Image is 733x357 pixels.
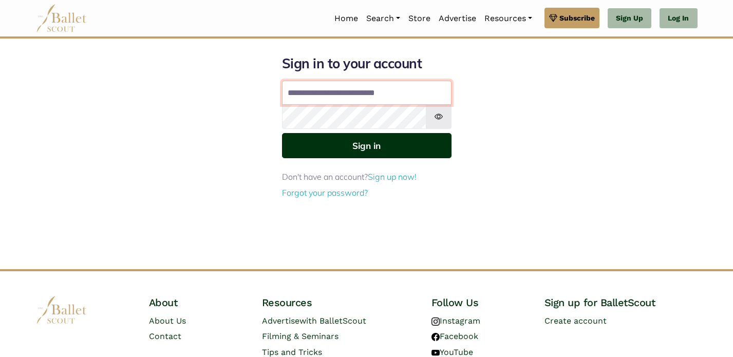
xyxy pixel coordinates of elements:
[149,331,181,341] a: Contact
[282,133,452,158] button: Sign in
[282,171,452,184] p: Don't have an account?
[262,296,415,309] h4: Resources
[282,187,368,198] a: Forgot your password?
[549,12,557,24] img: gem.svg
[36,296,87,324] img: logo
[431,317,440,326] img: instagram logo
[431,333,440,341] img: facebook logo
[262,331,339,341] a: Filming & Seminars
[362,8,404,29] a: Search
[431,316,480,326] a: Instagram
[262,347,322,357] a: Tips and Tricks
[544,8,599,28] a: Subscribe
[660,8,697,29] a: Log In
[404,8,435,29] a: Store
[262,316,366,326] a: Advertisewith BalletScout
[431,347,473,357] a: YouTube
[282,55,452,72] h1: Sign in to your account
[559,12,595,24] span: Subscribe
[330,8,362,29] a: Home
[435,8,480,29] a: Advertise
[431,296,528,309] h4: Follow Us
[608,8,651,29] a: Sign Up
[149,316,186,326] a: About Us
[480,8,536,29] a: Resources
[299,316,366,326] span: with BalletScout
[544,316,607,326] a: Create account
[431,349,440,357] img: youtube logo
[149,296,246,309] h4: About
[544,296,698,309] h4: Sign up for BalletScout
[431,331,478,341] a: Facebook
[368,172,417,182] a: Sign up now!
